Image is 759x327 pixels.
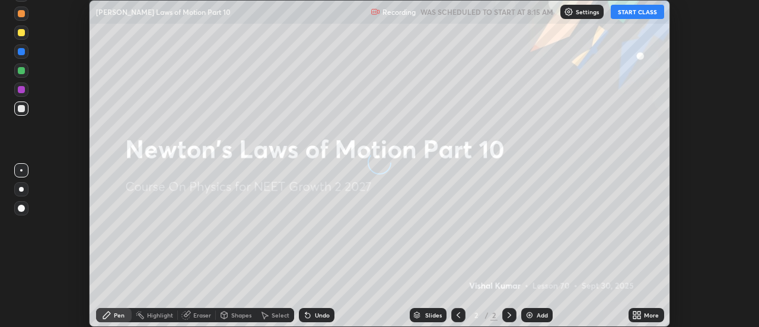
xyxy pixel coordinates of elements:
img: recording.375f2c34.svg [371,7,380,17]
div: Eraser [193,312,211,318]
p: Settings [576,9,599,15]
div: Select [272,312,289,318]
button: START CLASS [611,5,664,19]
p: [PERSON_NAME] Laws of Motion Part 10 [96,7,231,17]
h5: WAS SCHEDULED TO START AT 8:15 AM [420,7,553,17]
div: Shapes [231,312,251,318]
div: More [644,312,659,318]
div: Pen [114,312,125,318]
div: / [484,312,488,319]
img: add-slide-button [525,310,534,320]
div: Undo [315,312,330,318]
div: 2 [470,312,482,319]
p: Recording [382,8,416,17]
div: Slides [425,312,442,318]
div: Add [537,312,548,318]
div: Highlight [147,312,173,318]
img: class-settings-icons [564,7,573,17]
div: 2 [490,310,498,320]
